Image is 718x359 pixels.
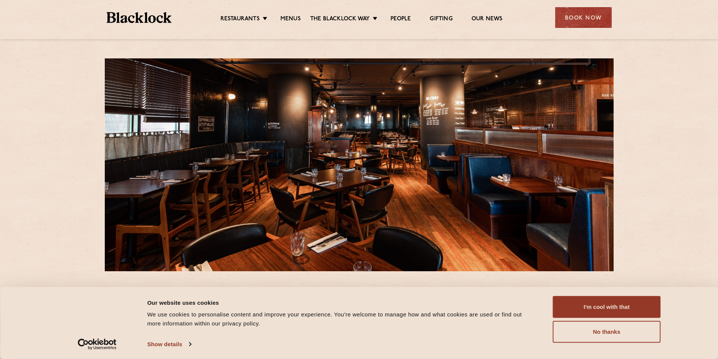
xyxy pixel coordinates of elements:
a: Show details [147,339,191,350]
div: Book Now [555,7,612,28]
button: No thanks [553,321,661,343]
div: We use cookies to personalise content and improve your experience. You're welcome to manage how a... [147,310,536,328]
a: The Blacklock Way [310,15,370,24]
a: Our News [472,15,503,24]
button: I'm cool with that [553,296,661,318]
img: BL_Textured_Logo-footer-cropped.svg [107,12,172,23]
a: Menus [280,15,301,24]
div: Our website uses cookies [147,298,536,307]
a: People [390,15,411,24]
a: Gifting [430,15,452,24]
a: Usercentrics Cookiebot - opens in a new window [64,339,130,350]
a: Restaurants [220,15,260,24]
